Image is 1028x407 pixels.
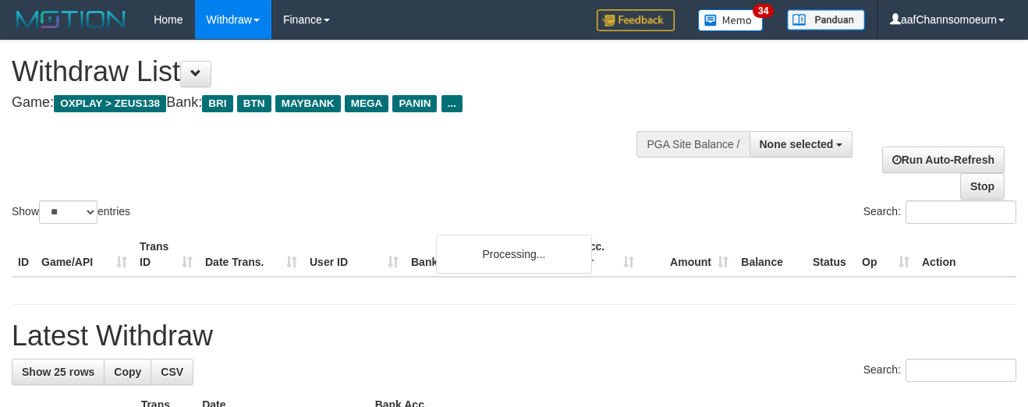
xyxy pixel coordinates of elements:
a: CSV [151,359,193,385]
h1: Latest Withdraw [12,320,1016,352]
span: MAYBANK [275,95,341,112]
label: Search: [863,359,1016,382]
h4: Game: Bank: [12,95,670,111]
th: Balance [735,232,806,277]
span: Show 25 rows [22,366,94,378]
th: User ID [303,232,405,277]
div: Processing... [436,235,592,274]
th: Status [806,232,856,277]
img: Feedback.jpg [597,9,675,31]
select: Showentries [39,200,97,224]
span: BRI [202,95,232,112]
a: Copy [104,359,151,385]
button: None selected [750,131,853,157]
label: Show entries [12,200,130,224]
th: Amount [640,232,735,277]
span: CSV [161,366,183,378]
input: Search: [906,200,1016,224]
th: ID [12,232,35,277]
img: MOTION_logo.png [12,8,130,31]
th: Bank Acc. Name [405,232,546,277]
th: Trans ID [133,232,199,277]
th: Game/API [35,232,133,277]
span: OXPLAY > ZEUS138 [54,95,166,112]
span: 34 [753,4,774,18]
th: Action [916,232,1016,277]
img: Button%20Memo.svg [698,9,764,31]
span: MEGA [345,95,389,112]
th: Bank Acc. Number [546,232,640,277]
a: Show 25 rows [12,359,105,385]
h1: Withdraw List [12,56,670,87]
a: Stop [960,173,1005,200]
span: None selected [760,138,834,150]
th: Date Trans. [199,232,303,277]
div: PGA Site Balance / [636,131,749,157]
span: Copy [114,366,141,378]
img: panduan.png [787,9,865,30]
span: ... [441,95,463,112]
th: Op [856,232,916,277]
span: PANIN [392,95,437,112]
input: Search: [906,359,1016,382]
a: Run Auto-Refresh [882,147,1005,173]
label: Search: [863,200,1016,224]
span: BTN [237,95,271,112]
